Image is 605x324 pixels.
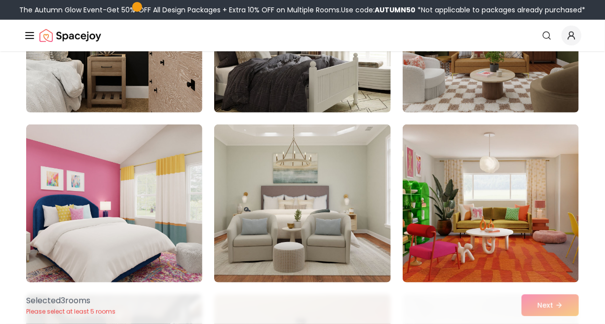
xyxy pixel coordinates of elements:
a: Spacejoy [39,26,101,45]
img: Room room-5 [214,124,390,283]
p: Please select at least 5 rooms [26,308,115,316]
div: The Autumn Glow Event-Get 50% OFF All Design Packages + Extra 10% OFF on Multiple Rooms. [20,5,586,15]
nav: Global [24,20,581,51]
img: Spacejoy Logo [39,26,101,45]
p: Selected 3 room s [26,295,115,307]
span: *Not applicable to packages already purchased* [416,5,586,15]
img: Room room-4 [26,124,202,283]
span: Use code: [341,5,416,15]
img: Room room-6 [403,124,579,283]
b: AUTUMN50 [375,5,416,15]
